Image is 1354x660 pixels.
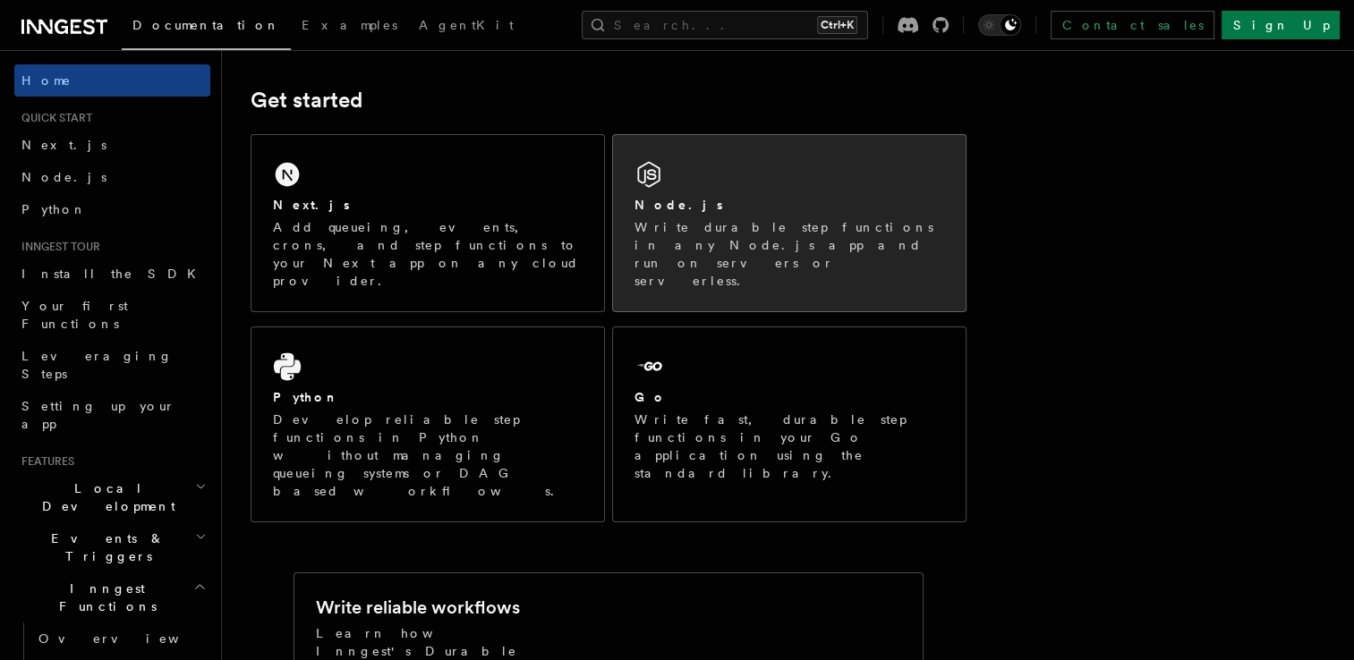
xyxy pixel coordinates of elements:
[251,88,362,113] a: Get started
[21,267,207,281] span: Install the SDK
[612,326,967,522] a: GoWrite fast, durable step functions in your Go application using the standard library.
[273,196,350,214] h2: Next.js
[817,16,857,34] kbd: Ctrl+K
[14,240,100,254] span: Inngest tour
[1222,11,1340,39] a: Sign Up
[316,595,520,620] h2: Write reliable workflows
[21,138,106,152] span: Next.js
[14,390,210,440] a: Setting up your app
[21,202,87,216] span: Python
[132,18,280,32] span: Documentation
[634,196,723,214] h2: Node.js
[14,129,210,161] a: Next.js
[251,134,605,312] a: Next.jsAdd queueing, events, crons, and step functions to your Next app on any cloud provider.
[21,72,72,89] span: Home
[634,218,944,290] p: Write durable step functions in any Node.js app and run on servers or serverless.
[122,5,291,50] a: Documentation
[14,111,92,125] span: Quick start
[38,631,223,646] span: Overview
[251,326,605,522] a: PythonDevelop reliable step functions in Python without managing queueing systems or DAG based wo...
[14,340,210,390] a: Leveraging Steps
[31,622,210,655] a: Overview
[273,410,583,500] p: Develop reliable step functions in Python without managing queueing systems or DAG based workflows.
[612,134,967,312] a: Node.jsWrite durable step functions in any Node.js app and run on servers or serverless.
[14,580,193,615] span: Inngest Functions
[14,522,210,572] button: Events & Triggers
[21,349,173,381] span: Leveraging Steps
[14,161,210,193] a: Node.js
[14,472,210,522] button: Local Development
[14,529,195,565] span: Events & Triggers
[21,399,175,431] span: Setting up your app
[291,5,408,48] a: Examples
[21,299,128,331] span: Your first Functions
[408,5,524,48] a: AgentKit
[14,454,74,469] span: Features
[14,290,210,340] a: Your first Functions
[14,64,210,97] a: Home
[273,388,339,406] h2: Python
[634,388,667,406] h2: Go
[14,258,210,290] a: Install the SDK
[14,479,195,515] span: Local Development
[419,18,514,32] span: AgentKit
[302,18,397,32] span: Examples
[21,170,106,184] span: Node.js
[582,11,868,39] button: Search...Ctrl+K
[14,572,210,622] button: Inngest Functions
[978,14,1021,36] button: Toggle dark mode
[14,193,210,225] a: Python
[273,218,583,290] p: Add queueing, events, crons, and step functions to your Next app on any cloud provider.
[634,410,944,482] p: Write fast, durable step functions in your Go application using the standard library.
[1051,11,1214,39] a: Contact sales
